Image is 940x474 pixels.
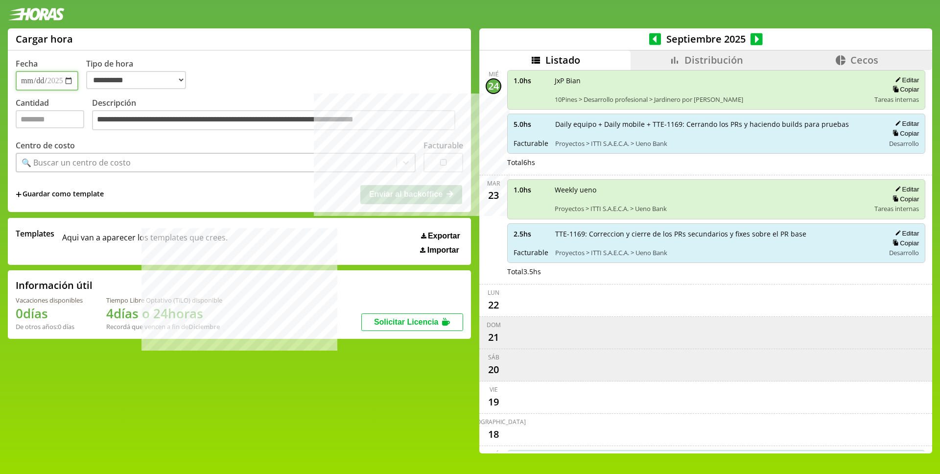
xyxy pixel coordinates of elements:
div: Recordá que vencen a fin de [106,322,222,331]
label: Centro de costo [16,140,75,151]
span: 1.0 hs [514,76,548,85]
button: Copiar [890,85,919,94]
h1: Cargar hora [16,32,73,46]
button: Copiar [890,195,919,203]
div: 🔍 Buscar un centro de costo [22,157,131,168]
b: Diciembre [188,322,220,331]
span: Desarrollo [889,248,919,257]
div: [DEMOGRAPHIC_DATA] [461,418,526,426]
div: 21 [486,329,501,345]
span: Desarrollo [889,139,919,148]
span: 2.5 hs [514,229,548,238]
button: Exportar [418,231,463,241]
button: Editar [892,229,919,237]
span: Tareas internas [874,95,919,104]
label: Facturable [423,140,463,151]
div: lun [488,288,499,297]
h1: 0 días [16,305,83,322]
span: Facturable [514,248,548,257]
div: Tiempo Libre Optativo (TiLO) disponible [106,296,222,305]
span: 1.0 hs [514,185,548,194]
button: Editar [892,185,919,193]
span: 10Pines > Desarrollo profesional > Jardinero por [PERSON_NAME] [555,95,868,104]
span: Weekly ueno [555,185,868,194]
div: mar [487,179,500,188]
div: dom [487,321,501,329]
label: Fecha [16,58,38,69]
button: Solicitar Licencia [361,313,463,331]
span: TTE-1169: Correccion y cierre de los PRs secundarios y fixes sobre el PR base [555,229,878,238]
span: Importar [427,246,459,255]
span: + [16,189,22,200]
span: Septiembre 2025 [661,32,751,46]
div: 22 [486,297,501,312]
div: vie [490,385,498,394]
div: 18 [486,426,501,442]
div: sáb [488,353,499,361]
div: 24 [486,78,501,94]
span: Listado [545,53,580,67]
button: Copiar [890,129,919,138]
span: Aqui van a aparecer los templates que crees. [62,228,228,255]
button: Editar [892,76,919,84]
div: Total 6 hs [507,158,925,167]
span: Templates [16,228,54,239]
label: Descripción [92,97,463,133]
select: Tipo de hora [86,71,186,89]
span: Daily equipo + Daily mobile + TTE-1169: Cerrando los PRs y haciendo builds para pruebas [555,119,878,129]
button: Editar [892,119,919,128]
div: scrollable content [479,70,932,452]
button: Copiar [890,239,919,247]
h1: 4 días o 24 horas [106,305,222,322]
label: Tipo de hora [86,58,194,91]
span: Exportar [428,232,460,240]
div: Total 3.5 hs [507,267,925,276]
span: Proyectos > ITTI S.A.E.C.A. > Ueno Bank [555,248,878,257]
span: JxP Bian [555,76,868,85]
input: Cantidad [16,110,84,128]
div: mié [489,450,499,458]
div: 23 [486,188,501,203]
span: Solicitar Licencia [374,318,439,326]
div: 19 [486,394,501,409]
span: Distribución [684,53,743,67]
textarea: Descripción [92,110,455,131]
div: mié [489,70,499,78]
span: Cecos [850,53,878,67]
div: De otros años: 0 días [16,322,83,331]
h2: Información útil [16,279,93,292]
span: Proyectos > ITTI S.A.E.C.A. > Ueno Bank [555,139,878,148]
div: Vacaciones disponibles [16,296,83,305]
span: Proyectos > ITTI S.A.E.C.A. > Ueno Bank [555,204,868,213]
span: 5.0 hs [514,119,548,129]
span: Facturable [514,139,548,148]
img: logotipo [8,8,65,21]
div: 20 [486,361,501,377]
label: Cantidad [16,97,92,133]
span: Tareas internas [874,204,919,213]
span: +Guardar como template [16,189,104,200]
